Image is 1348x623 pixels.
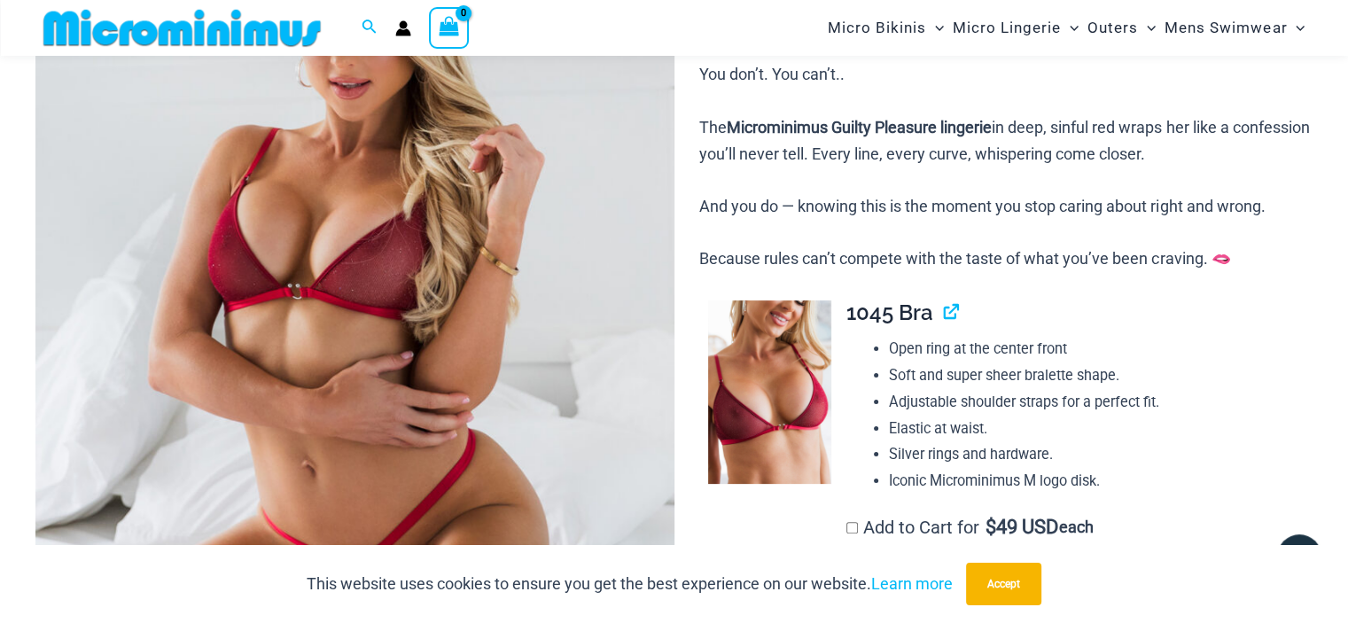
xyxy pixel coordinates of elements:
li: Open ring at the center front [889,336,1313,362]
button: Accept [966,563,1041,605]
a: Mens SwimwearMenu ToggleMenu Toggle [1160,5,1309,51]
a: OutersMenu ToggleMenu Toggle [1083,5,1160,51]
span: 1045 Bra [846,300,933,325]
span: Menu Toggle [926,5,944,51]
a: Search icon link [362,17,378,39]
li: Silver rings and hardware. [889,441,1313,468]
p: This website uses cookies to ensure you get the best experience on our website. [307,571,953,597]
a: Account icon link [395,20,411,36]
a: Micro BikinisMenu ToggleMenu Toggle [823,5,948,51]
a: View Shopping Cart, empty [429,7,470,48]
span: Outers [1087,5,1138,51]
span: Menu Toggle [1138,5,1156,51]
span: 49 USD [985,518,1057,536]
input: Add to Cart for$49 USD each [846,522,858,533]
a: Micro LingerieMenu ToggleMenu Toggle [948,5,1083,51]
a: Learn more [871,574,953,593]
span: $ [985,516,995,538]
li: Iconic Microminimus M logo disk. [889,468,1313,495]
span: Menu Toggle [1061,5,1079,51]
label: Add to Cart for [846,517,1095,538]
span: Micro Bikinis [828,5,926,51]
nav: Site Navigation [821,3,1313,53]
span: Micro Lingerie [953,5,1061,51]
li: Soft and super sheer bralette shape. [889,362,1313,389]
img: Guilty Pleasures Red 1045 Bra [708,300,830,484]
span: Menu Toggle [1287,5,1305,51]
img: MM SHOP LOGO FLAT [36,8,328,48]
li: Adjustable shoulder straps for a perfect fit. [889,389,1313,416]
span: each [1059,518,1094,536]
b: Microminimus Guilty Pleasure lingerie [727,118,992,136]
li: Elastic at waist. [889,416,1313,442]
span: Mens Swimwear [1165,5,1287,51]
